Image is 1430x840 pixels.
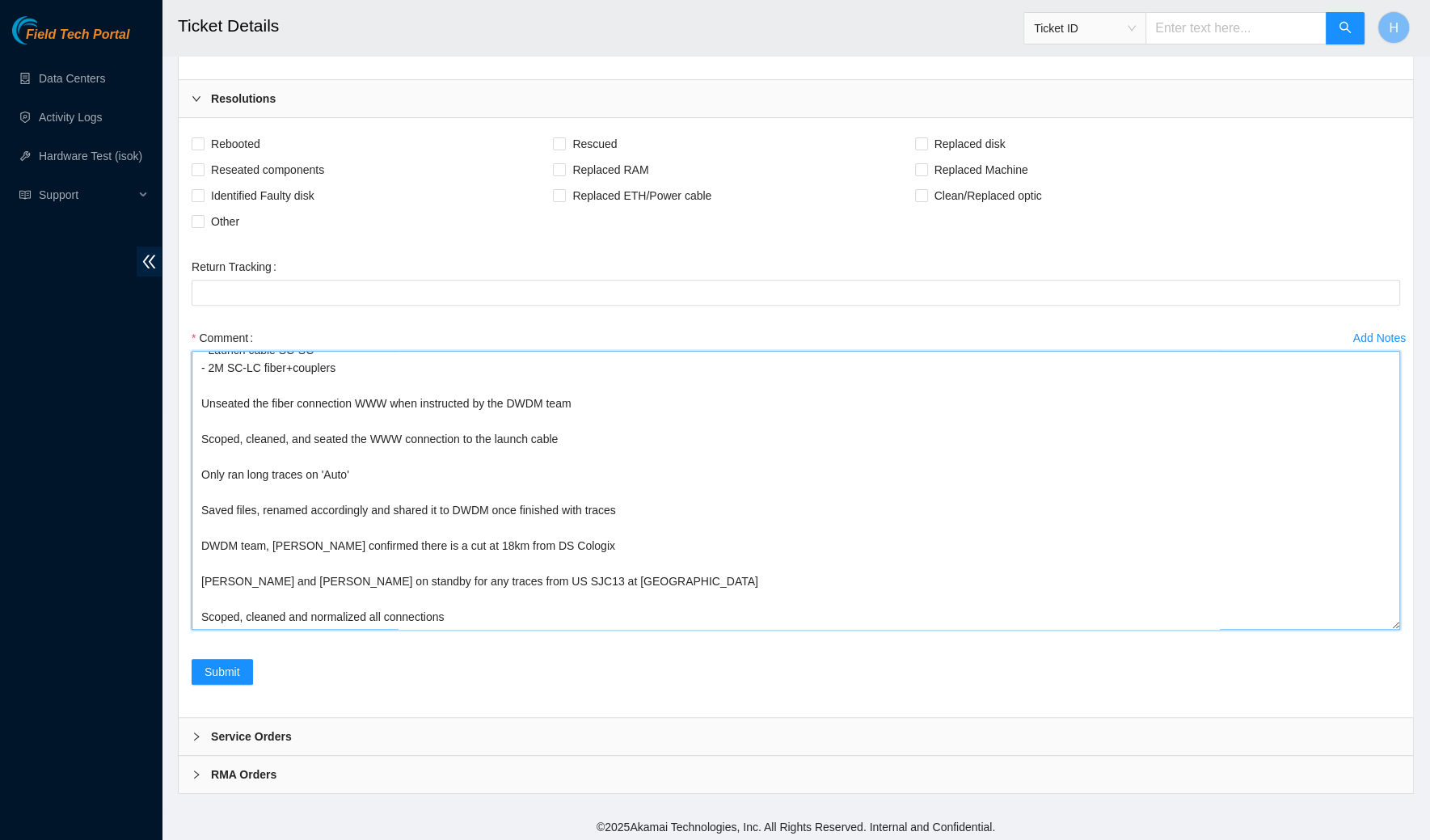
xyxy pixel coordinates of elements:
[928,157,1035,183] span: Replaced Machine
[211,90,276,108] b: Resolutions
[192,659,253,685] button: Submit
[179,756,1413,793] div: RMA Orders
[566,183,718,209] span: Replaced ETH/Power cable
[192,325,259,351] label: Comment
[566,131,623,157] span: Rescued
[211,728,292,745] b: Service Orders
[205,663,240,681] span: Submit
[1353,332,1406,344] div: Add Notes
[12,29,129,50] a: Akamai TechnologiesField Tech Portal
[192,94,201,103] span: right
[928,183,1048,209] span: Clean/Replaced optic
[26,27,129,43] span: Field Tech Portal
[1339,21,1352,36] span: search
[137,247,162,276] span: double-left
[192,254,283,280] label: Return Tracking
[1326,12,1365,44] button: search
[928,131,1012,157] span: Replaced disk
[192,351,1400,630] textarea: Comment
[39,72,105,85] a: Data Centers
[1352,325,1407,351] button: Add Notes
[192,280,1400,306] input: Return Tracking
[192,770,201,779] span: right
[205,157,331,183] span: Reseated components
[205,131,267,157] span: Rebooted
[1034,16,1136,40] span: Ticket ID
[211,766,276,783] b: RMA Orders
[179,718,1413,755] div: Service Orders
[179,80,1413,117] div: Resolutions
[205,183,321,209] span: Identified Faulty disk
[39,179,134,211] span: Support
[1389,18,1398,38] span: H
[19,189,31,201] span: read
[1377,11,1410,44] button: H
[39,111,103,124] a: Activity Logs
[1145,12,1327,44] input: Enter text here...
[566,157,655,183] span: Replaced RAM
[205,209,246,234] span: Other
[39,150,142,163] a: Hardware Test (isok)
[192,732,201,741] span: right
[12,16,82,44] img: Akamai Technologies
